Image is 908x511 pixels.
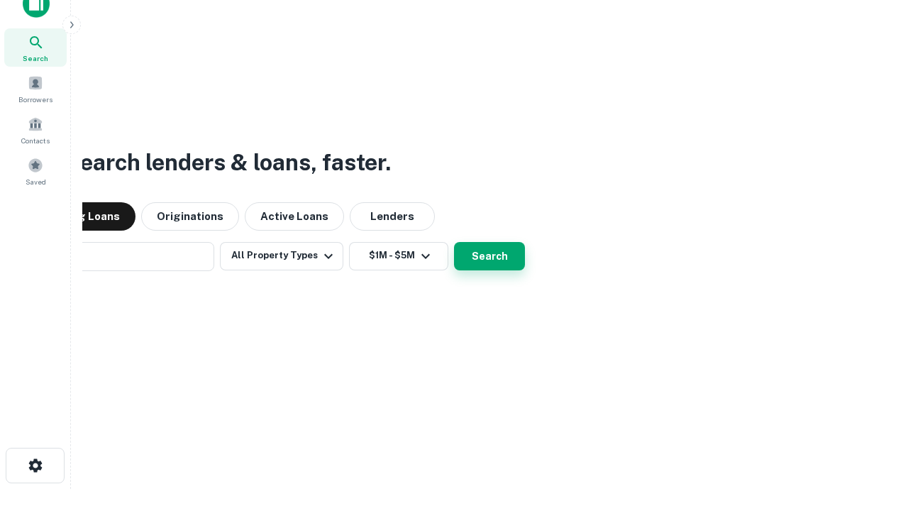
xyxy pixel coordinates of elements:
[349,242,448,270] button: $1M - $5M
[21,135,50,146] span: Contacts
[141,202,239,231] button: Originations
[18,94,52,105] span: Borrowers
[4,111,67,149] a: Contacts
[837,352,908,420] iframe: Chat Widget
[23,53,48,64] span: Search
[4,152,67,190] a: Saved
[220,242,343,270] button: All Property Types
[350,202,435,231] button: Lenders
[4,28,67,67] a: Search
[26,176,46,187] span: Saved
[454,242,525,270] button: Search
[4,70,67,108] a: Borrowers
[65,145,391,180] h3: Search lenders & loans, faster.
[245,202,344,231] button: Active Loans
